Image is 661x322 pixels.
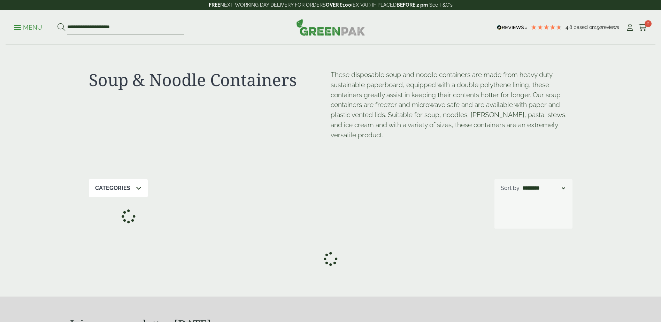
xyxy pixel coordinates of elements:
[14,23,42,30] a: Menu
[429,2,453,8] a: See T&C's
[89,70,331,90] h1: Soup & Noodle Containers
[625,24,634,31] i: My Account
[14,23,42,32] p: Menu
[638,24,647,31] i: Cart
[595,24,602,30] span: 192
[397,2,428,8] strong: BEFORE 2 pm
[645,20,652,27] span: 0
[531,24,562,30] div: 4.8 Stars
[326,2,351,8] strong: OVER £100
[95,184,130,192] p: Categories
[331,70,572,140] p: These disposable soup and noodle containers are made from heavy duty sustainable paperboard, equi...
[574,24,595,30] span: Based on
[209,2,220,8] strong: FREE
[497,25,527,30] img: REVIEWS.io
[521,184,566,192] select: Shop order
[638,22,647,33] a: 0
[501,184,520,192] p: Sort by
[296,19,365,36] img: GreenPak Supplies
[602,24,619,30] span: reviews
[566,24,574,30] span: 4.8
